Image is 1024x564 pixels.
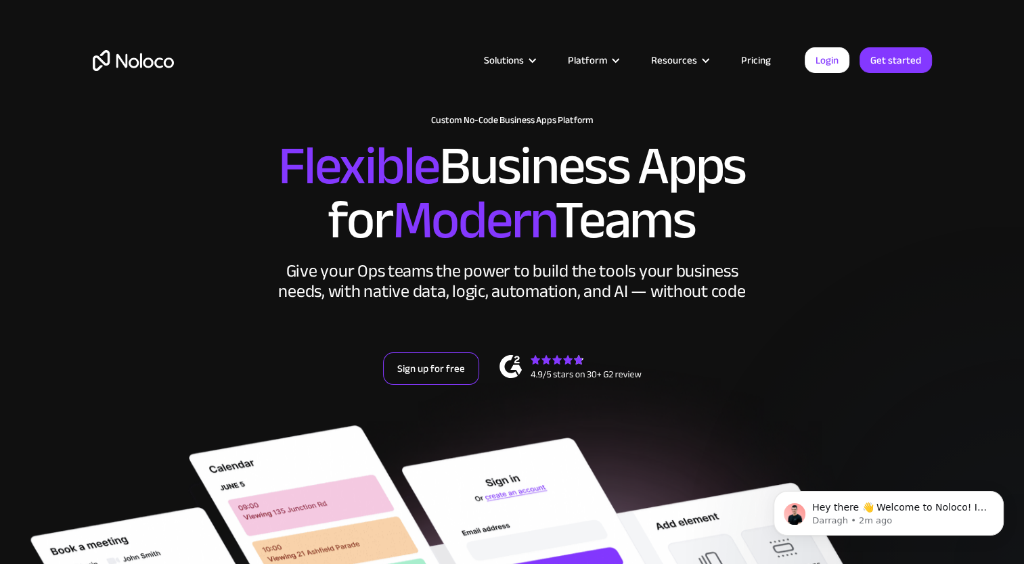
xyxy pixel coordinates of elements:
[551,51,634,69] div: Platform
[724,51,788,69] a: Pricing
[753,463,1024,557] iframe: Intercom notifications message
[383,352,479,385] a: Sign up for free
[484,51,524,69] div: Solutions
[93,139,932,248] h2: Business Apps for Teams
[275,261,749,302] div: Give your Ops teams the power to build the tools your business needs, with native data, logic, au...
[467,51,551,69] div: Solutions
[651,51,697,69] div: Resources
[93,50,174,71] a: home
[634,51,724,69] div: Resources
[392,170,555,271] span: Modern
[278,116,439,216] span: Flexible
[568,51,607,69] div: Platform
[805,47,849,73] a: Login
[860,47,932,73] a: Get started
